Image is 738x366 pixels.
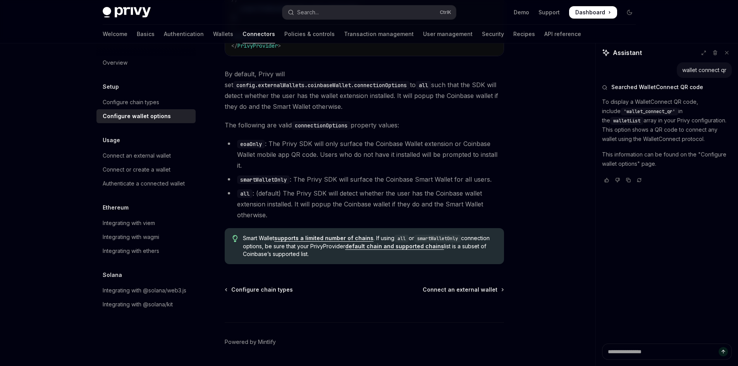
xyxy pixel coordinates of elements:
[440,9,451,15] span: Ctrl K
[103,286,186,295] div: Integrating with @solana/web3.js
[96,284,196,297] a: Integrating with @solana/web3.js
[297,8,319,17] div: Search...
[544,25,581,43] a: API reference
[96,163,196,177] a: Connect or create a wallet
[423,286,497,294] span: Connect an external wallet
[243,234,496,258] span: Smart Wallet . If using or connection options, be sure that your PrivyProvider list is a subset o...
[719,347,728,356] button: Send message
[96,216,196,230] a: Integrating with viem
[284,25,335,43] a: Policies & controls
[538,9,560,16] a: Support
[225,120,504,131] span: The following are valid property values:
[96,109,196,123] a: Configure wallet options
[103,112,171,121] div: Configure wallet options
[103,179,185,188] div: Authenticate a connected wallet
[103,151,171,160] div: Connect an external wallet
[414,235,461,242] code: smartWalletOnly
[103,25,127,43] a: Welcome
[513,25,535,43] a: Recipes
[213,25,233,43] a: Wallets
[225,69,504,112] span: By default, Privy will set to such that the SDK will detect whether the user has the wallet exten...
[482,25,504,43] a: Security
[345,243,444,250] a: default chain and supported chains
[394,235,409,242] code: all
[274,235,373,242] a: supports a limited number of chains
[225,188,504,220] li: : (default) The Privy SDK will detect whether the user has the Coinbase wallet extension installe...
[96,149,196,163] a: Connect an external wallet
[575,9,605,16] span: Dashboard
[344,25,414,43] a: Transaction management
[416,81,431,89] code: all
[602,97,732,144] p: To display a WalletConnect QR code, include in the array in your Privy configuration. This option...
[96,177,196,191] a: Authenticate a connected wallet
[225,138,504,171] li: : The Privy SDK will only surface the Coinbase Wallet extension or Coinbase Wallet mobile app QR ...
[103,300,173,309] div: Integrating with @solana/kit
[231,42,237,49] span: </
[103,246,159,256] div: Integrating with ethers
[103,165,170,174] div: Connect or create a wallet
[103,232,159,242] div: Integrating with wagmi
[602,150,732,168] p: This information can be found on the "Configure wallet options" page.
[237,175,290,184] code: smartWalletOnly
[602,176,611,184] button: Vote that response was good
[233,81,410,89] code: config.externalWallets.coinbaseWallet.connectionOptions
[225,174,504,185] li: : The Privy SDK will surface the Coinbase Smart Wallet for all users.
[225,286,293,294] a: Configure chain types
[423,25,473,43] a: User management
[423,286,503,294] a: Connect an external wallet
[103,7,151,18] img: dark logo
[237,42,278,49] span: PrivyProvider
[602,344,732,360] textarea: Ask a question...
[292,121,351,130] code: connectionOptions
[237,140,265,148] code: eoaOnly
[103,82,119,91] h5: Setup
[103,136,120,145] h5: Usage
[282,5,456,19] button: Open search
[103,98,159,107] div: Configure chain types
[278,42,281,49] span: >
[96,230,196,244] a: Integrating with wagmi
[164,25,204,43] a: Authentication
[611,83,703,91] span: Searched WalletConnect QR code
[225,338,276,346] a: Powered by Mintlify
[103,218,155,228] div: Integrating with viem
[613,118,640,124] span: walletList
[103,270,122,280] h5: Solana
[231,286,293,294] span: Configure chain types
[613,176,622,184] button: Vote that response was not good
[137,25,155,43] a: Basics
[613,48,642,57] span: Assistant
[624,176,633,184] button: Copy chat response
[103,58,127,67] div: Overview
[243,25,275,43] a: Connectors
[602,83,732,91] button: Searched WalletConnect QR code
[96,56,196,70] a: Overview
[623,6,636,19] button: Toggle dark mode
[624,108,675,115] span: 'wallet_connect_qr'
[232,235,238,242] svg: Tip
[96,95,196,109] a: Configure chain types
[103,203,129,212] h5: Ethereum
[514,9,529,16] a: Demo
[96,244,196,258] a: Integrating with ethers
[635,176,644,184] button: Reload last chat
[96,297,196,311] a: Integrating with @solana/kit
[569,6,617,19] a: Dashboard
[682,66,726,74] div: wallet connect qr
[237,189,253,198] code: all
